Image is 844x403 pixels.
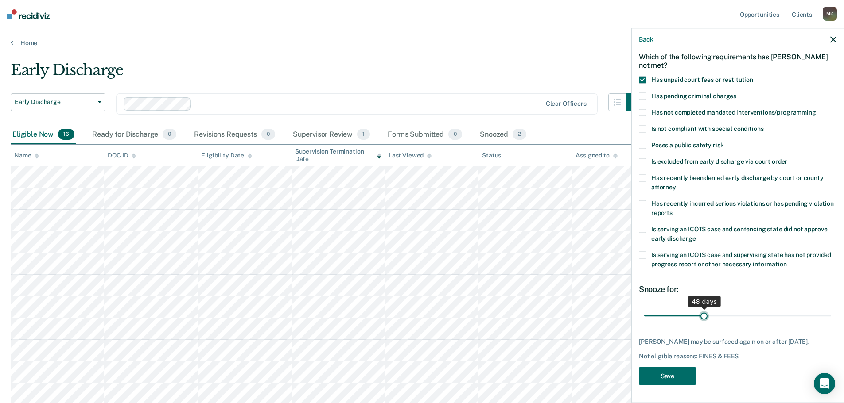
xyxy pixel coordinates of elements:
div: M K [823,7,837,21]
a: Home [11,39,833,47]
span: Early Discharge [15,98,94,106]
div: Ready for Discharge [90,125,178,145]
img: Recidiviz [7,9,50,19]
span: Has pending criminal charges [651,92,736,99]
span: Is excluded from early discharge via court order [651,157,787,165]
div: Status [482,152,501,159]
div: Name [14,152,39,159]
div: Forms Submitted [386,125,464,145]
span: 1 [357,129,370,140]
span: Has not completed mandated interventions/programming [651,108,816,115]
div: Snoozed [478,125,528,145]
div: Clear officers [546,100,587,107]
span: Is serving an ICOTS case and sentencing state did not approve early discharge [651,225,827,242]
div: Eligible Now [11,125,76,145]
button: Save [639,367,696,385]
div: [PERSON_NAME] may be surfaced again on or after [DATE]. [639,338,836,345]
span: 0 [261,129,275,140]
div: Assigned to [576,152,617,159]
div: Eligibility Date [201,152,252,159]
div: Snooze for: [639,284,836,294]
span: Has recently been denied early discharge by court or county attorney [651,174,824,190]
span: 2 [513,129,526,140]
div: Early Discharge [11,61,644,86]
span: 0 [163,129,176,140]
div: Which of the following requirements has [PERSON_NAME] not met? [639,45,836,76]
span: Has recently incurred serious violations or has pending violation reports [651,200,834,216]
button: Back [639,35,653,43]
div: Open Intercom Messenger [814,373,835,394]
div: Supervision Termination Date [295,148,381,163]
div: Supervisor Review [291,125,372,145]
div: Revisions Requests [192,125,276,145]
span: Has unpaid court fees or restitution [651,76,753,83]
span: 16 [58,129,74,140]
span: Poses a public safety risk [651,141,723,148]
div: DOC ID [108,152,136,159]
div: Last Viewed [389,152,432,159]
div: 48 days [688,296,721,307]
span: Is not compliant with special conditions [651,125,763,132]
span: 0 [448,129,462,140]
div: Not eligible reasons: FINES & FEES [639,353,836,360]
span: Is serving an ICOTS case and supervising state has not provided progress report or other necessar... [651,251,831,267]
